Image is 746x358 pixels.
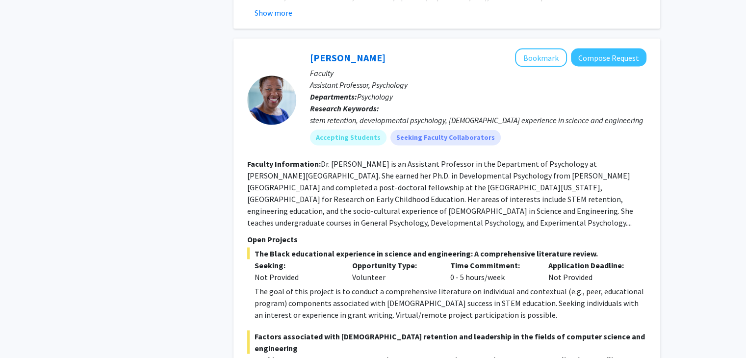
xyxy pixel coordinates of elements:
p: Open Projects [247,233,646,245]
p: Opportunity Type: [352,259,436,271]
div: Not Provided [541,259,639,282]
div: stem retention, developmental psychology, [DEMOGRAPHIC_DATA] experience in science and engineering [310,114,646,126]
mat-chip: Accepting Students [310,129,386,145]
p: Time Commitment: [450,259,534,271]
div: Not Provided [255,271,338,282]
mat-chip: Seeking Faculty Collaborators [390,129,501,145]
div: 0 - 5 hours/week [443,259,541,282]
fg-read-more: Dr. [PERSON_NAME] is an Assistant Professor in the Department of Psychology at [PERSON_NAME][GEOG... [247,158,633,227]
p: Seeking: [255,259,338,271]
b: Departments: [310,91,357,101]
iframe: Chat [7,314,42,351]
div: Volunteer [345,259,443,282]
span: Factors associated with [DEMOGRAPHIC_DATA] retention and leadership in the fields of computer sci... [247,330,646,354]
b: Research Keywords: [310,103,379,113]
button: Compose Request to Karen Watkins-Lewis [571,48,646,66]
button: Show more [255,7,292,19]
p: Faculty [310,67,646,78]
span: The Black educational experience in science and engineering: A comprehensive literature review. [247,247,646,259]
p: Application Deadline: [548,259,632,271]
b: Faculty Information: [247,158,321,168]
button: Add Karen Watkins-Lewis to Bookmarks [515,48,567,67]
span: Psychology [357,91,393,101]
p: Assistant Professor, Psychology [310,78,646,90]
p: The goal of this project is to conduct a comprehensive literature on individual and contextual (e... [255,285,646,320]
a: [PERSON_NAME] [310,51,386,63]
